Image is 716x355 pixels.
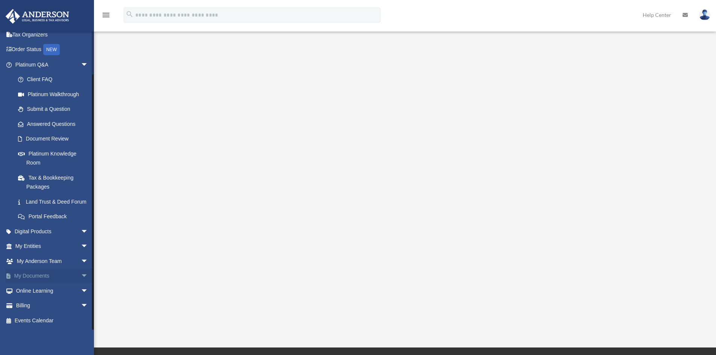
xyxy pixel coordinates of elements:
span: arrow_drop_down [81,254,96,269]
img: Anderson Advisors Platinum Portal [3,9,71,24]
a: Submit a Question [11,102,100,117]
a: Billingarrow_drop_down [5,298,100,313]
span: arrow_drop_down [81,224,96,239]
span: arrow_drop_down [81,57,96,73]
a: Answered Questions [11,116,100,131]
a: My Documentsarrow_drop_down [5,269,100,284]
a: Order StatusNEW [5,42,100,57]
span: arrow_drop_down [81,298,96,314]
a: Online Learningarrow_drop_down [5,283,100,298]
span: arrow_drop_down [81,283,96,299]
i: menu [101,11,111,20]
iframe: <span data-mce-type="bookmark" style="display: inline-block; width: 0px; overflow: hidden; line-h... [201,51,607,276]
a: Platinum Q&Aarrow_drop_down [5,57,100,72]
a: Digital Productsarrow_drop_down [5,224,100,239]
img: User Pic [699,9,710,20]
a: menu [101,13,111,20]
div: NEW [43,44,60,55]
a: Document Review [11,131,100,147]
a: Platinum Knowledge Room [11,146,100,170]
a: Events Calendar [5,313,100,328]
a: My Anderson Teamarrow_drop_down [5,254,100,269]
a: Tax Organizers [5,27,100,42]
a: Platinum Walkthrough [11,87,96,102]
a: Client FAQ [11,72,100,87]
a: My Entitiesarrow_drop_down [5,239,100,254]
span: arrow_drop_down [81,239,96,254]
a: Portal Feedback [11,209,100,224]
i: search [126,10,134,18]
span: arrow_drop_down [81,269,96,284]
a: Land Trust & Deed Forum [11,194,100,209]
a: Tax & Bookkeeping Packages [11,170,100,194]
